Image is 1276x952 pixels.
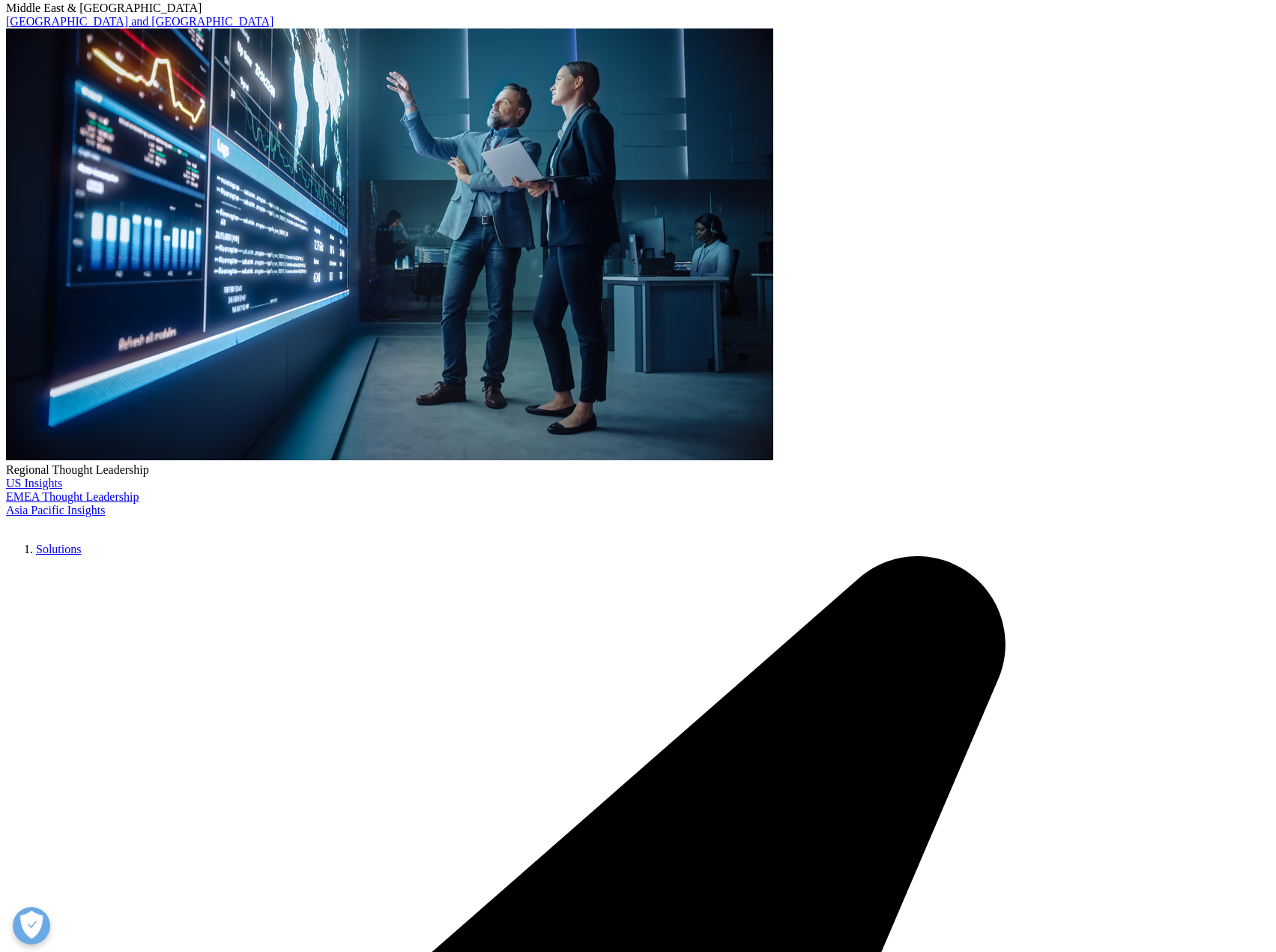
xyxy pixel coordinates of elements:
button: Open Preferences [13,907,50,945]
img: 2093_analyzing-data-using-big-screen-display-and-laptop.png [6,28,773,460]
a: Solutions [36,543,81,555]
div: Regional Thought Leadership [6,463,1270,477]
a: EMEA Thought Leadership [6,490,139,503]
a: Asia Pacific Insights [6,504,105,516]
div: Middle East & [GEOGRAPHIC_DATA] [6,1,1270,15]
a: US Insights [6,477,62,489]
a: [GEOGRAPHIC_DATA] and [GEOGRAPHIC_DATA] [6,15,273,28]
